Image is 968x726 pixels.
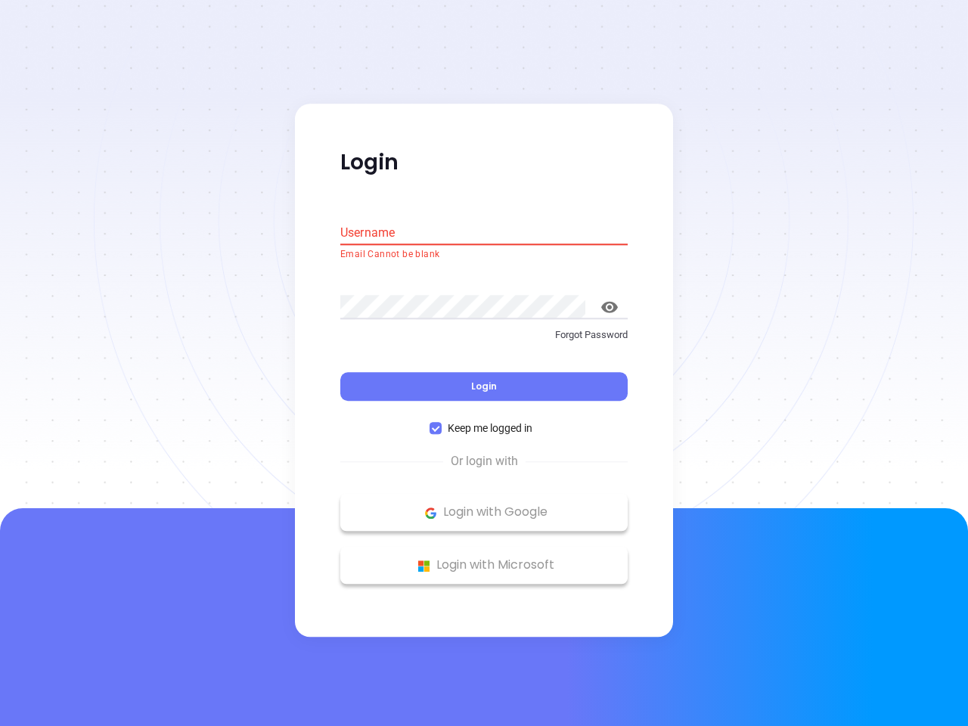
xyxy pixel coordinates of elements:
button: toggle password visibility [591,289,628,325]
p: Login [340,149,628,176]
img: Microsoft Logo [414,557,433,576]
p: Login with Google [348,501,620,524]
p: Login with Microsoft [348,554,620,577]
button: Google Logo Login with Google [340,494,628,532]
span: Or login with [443,453,526,471]
p: Email Cannot be blank [340,247,628,262]
p: Forgot Password [340,327,628,343]
span: Login [471,380,497,393]
img: Google Logo [421,504,440,523]
button: Microsoft Logo Login with Microsoft [340,547,628,585]
button: Login [340,373,628,402]
a: Forgot Password [340,327,628,355]
span: Keep me logged in [442,420,538,437]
